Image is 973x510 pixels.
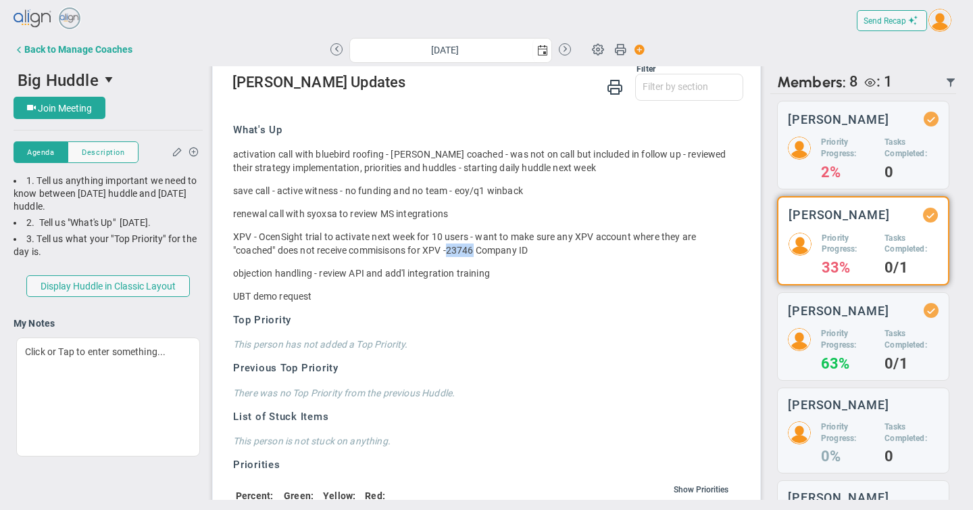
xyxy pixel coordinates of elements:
h5: Tasks Completed: [884,137,939,160]
span: select [99,68,122,91]
h3: [PERSON_NAME] [788,304,889,317]
h2: [PERSON_NAME] Updates [232,74,743,93]
div: Updated Status [926,306,936,315]
h4: 0% [821,450,874,463]
h3: Previous Top Priority [233,361,733,375]
span: 1 [884,73,893,90]
span: Show Priorities [674,485,728,494]
p: activation call with bluebird roofing - [PERSON_NAME] coached - was not on call but included in f... [233,147,733,175]
h5: Priority Progress: [821,421,874,444]
button: Display Huddle in Classic Layout [26,275,190,297]
h4: This person is not stuck on anything. [233,435,733,447]
span: select [532,39,551,62]
span: Action Button [628,41,645,59]
h5: Priority Progress: [822,233,874,256]
button: Agenda [14,141,68,163]
button: Description [68,141,139,163]
span: UBT demo request [233,291,312,302]
input: Filter by section [636,74,743,99]
span: Join Meeting [38,103,92,114]
h4: My Notes [14,317,203,329]
span: objection handling - review API and add'l integration training [233,268,490,279]
h3: [PERSON_NAME] [788,491,889,504]
span: 23746 Company ID [446,245,528,256]
img: 48978.Person.photo [789,233,812,256]
h5: Tasks Completed: [884,421,939,444]
img: 43107.Person.photo [788,421,811,444]
h4: 63% [821,358,874,370]
h3: Priorities [233,458,733,472]
span: Print Huddle [614,43,626,62]
div: Back to Manage Coaches [24,44,132,55]
div: 1. Tell us anything important we need to know between [DATE] huddle and [DATE] huddle. [14,175,203,213]
h4: 2% [821,166,874,179]
span: 3. Tell us what your "Top Priority" for the day is. [14,233,197,257]
p: save call - active witness - no funding and no team - eoy/q1 winback [233,184,733,198]
h3: List of Stuck Items [233,410,733,424]
div: Erik Frank is a Viewer. [858,73,893,91]
button: Join Meeting [14,97,105,119]
h4: Yellow: [323,490,355,502]
div: 2. Tell us "What's Up" [DATE]. [14,216,203,229]
img: 50249.Person.photo [788,137,811,160]
h5: Priority Progress: [821,328,874,351]
span: Big Huddle [18,71,99,90]
button: Back to Manage Coaches [14,36,132,63]
img: 50249.Person.photo [928,9,951,32]
button: Show Priorities [672,483,730,498]
h4: Green: [284,490,314,502]
h4: Percent: [236,490,274,502]
h4: 33% [822,262,874,274]
h3: [PERSON_NAME] [788,113,889,126]
img: 53178.Person.photo [788,328,811,351]
div: Filter [232,64,655,74]
h3: [PERSON_NAME] [789,208,890,221]
div: Click or Tap to enter something... [16,338,200,457]
img: align-logo.svg [14,5,53,32]
span: 8 [849,73,858,91]
h5: Tasks Completed: [884,233,938,256]
h5: Tasks Completed: [884,328,939,351]
h4: There was no Top Priority from the previous Huddle. [233,387,733,399]
p: renewal call with syoxsa to review MS integrations [233,207,733,221]
span: Filter Updated Members [945,77,956,88]
h4: This person has not added a Top Priority. [233,338,733,350]
span: : [876,73,880,90]
div: Updated Status [926,210,935,220]
span: Members: [777,73,846,91]
span: Description [82,147,124,158]
span: Agenda [27,147,54,158]
h4: 0 [884,166,939,179]
h4: Red: [365,490,385,502]
p: XPV - OcenSight trial to activate next week for 10 users - want to make sure any XPV account wher... [233,230,733,257]
h4: 0/1 [884,358,939,370]
div: Updated Status [926,114,936,124]
button: Send Recap [857,10,927,31]
h3: Top Priority [233,313,733,327]
h3: What's Up [233,123,733,137]
h5: Priority Progress: [821,137,874,160]
span: Print Huddle Member Updates [607,78,623,95]
span: Huddle Settings [585,36,611,62]
span: Send Recap [864,16,906,26]
h3: [PERSON_NAME] [788,398,889,411]
h4: 0/1 [884,262,938,274]
h4: 0 [884,450,939,463]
